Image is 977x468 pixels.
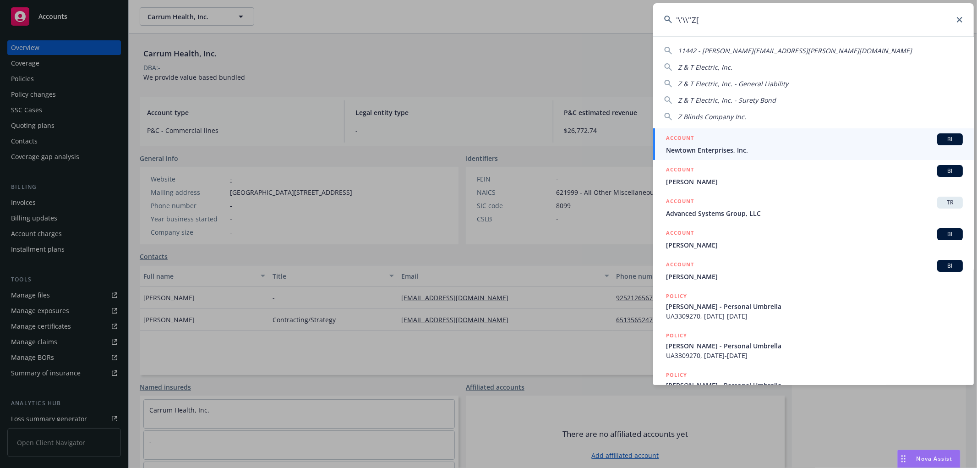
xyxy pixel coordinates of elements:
span: 11442 - [PERSON_NAME][EMAIL_ADDRESS][PERSON_NAME][DOMAIN_NAME] [678,46,912,55]
span: [PERSON_NAME] - Personal Umbrella [666,302,963,311]
h5: ACCOUNT [666,165,694,176]
div: Drag to move [898,450,909,468]
span: Nova Assist [917,455,953,462]
input: Search... [653,3,974,36]
h5: POLICY [666,292,687,301]
a: ACCOUNTBI[PERSON_NAME] [653,255,974,286]
h5: POLICY [666,370,687,380]
span: [PERSON_NAME] - Personal Umbrella [666,380,963,390]
span: BI [941,135,959,143]
span: [PERSON_NAME] [666,177,963,187]
a: ACCOUNTTRAdvanced Systems Group, LLC [653,192,974,223]
a: POLICY[PERSON_NAME] - Personal UmbrellaUA3309270, [DATE]-[DATE] [653,326,974,365]
span: UA3309270, [DATE]-[DATE] [666,351,963,360]
span: UA3309270, [DATE]-[DATE] [666,311,963,321]
h5: ACCOUNT [666,197,694,208]
span: BI [941,230,959,238]
span: [PERSON_NAME] [666,272,963,281]
span: TR [941,198,959,207]
h5: ACCOUNT [666,228,694,239]
span: Z & T Electric, Inc. - Surety Bond [678,96,776,105]
a: POLICY[PERSON_NAME] - Personal Umbrella [653,365,974,405]
span: Z & T Electric, Inc. [678,63,732,72]
span: Newtown Enterprises, Inc. [666,145,963,155]
a: POLICY[PERSON_NAME] - Personal UmbrellaUA3309270, [DATE]-[DATE] [653,286,974,326]
a: ACCOUNTBI[PERSON_NAME] [653,223,974,255]
span: [PERSON_NAME] - Personal Umbrella [666,341,963,351]
h5: POLICY [666,331,687,340]
span: Advanced Systems Group, LLC [666,209,963,218]
span: BI [941,262,959,270]
a: ACCOUNTBI[PERSON_NAME] [653,160,974,192]
span: Z Blinds Company Inc. [678,112,746,121]
span: Z & T Electric, Inc. - General Liability [678,79,788,88]
h5: ACCOUNT [666,260,694,271]
span: BI [941,167,959,175]
a: ACCOUNTBINewtown Enterprises, Inc. [653,128,974,160]
span: [PERSON_NAME] [666,240,963,250]
h5: ACCOUNT [666,133,694,144]
button: Nova Assist [897,450,961,468]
